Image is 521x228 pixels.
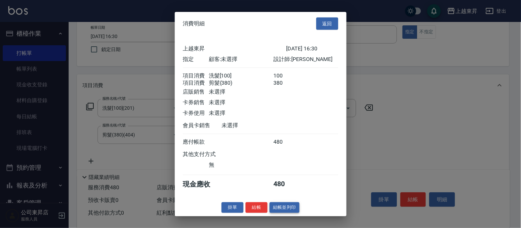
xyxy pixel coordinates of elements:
[183,99,209,106] div: 卡券銷售
[209,88,273,96] div: 未選擇
[183,80,209,87] div: 項目消費
[183,122,222,129] div: 會員卡銷售
[183,180,222,189] div: 現金應收
[209,56,273,63] div: 顧客: 未選擇
[273,139,299,146] div: 480
[286,45,338,52] div: [DATE] 16:30
[183,20,205,27] span: 消費明細
[222,122,286,129] div: 未選擇
[183,45,286,52] div: 上越東昇
[209,161,273,169] div: 無
[183,72,209,80] div: 項目消費
[246,202,268,213] button: 結帳
[183,110,209,117] div: 卡券使用
[209,80,273,87] div: 剪髮(380)
[270,202,299,213] button: 結帳並列印
[316,17,338,30] button: 返回
[273,72,299,80] div: 100
[209,72,273,80] div: 洗髮[100]
[183,56,209,63] div: 指定
[183,151,235,158] div: 其他支付方式
[273,180,299,189] div: 480
[273,56,338,63] div: 設計師: [PERSON_NAME]
[183,88,209,96] div: 店販銷售
[209,110,273,117] div: 未選擇
[222,202,243,213] button: 掛單
[209,99,273,106] div: 未選擇
[273,80,299,87] div: 380
[183,139,209,146] div: 應付帳款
